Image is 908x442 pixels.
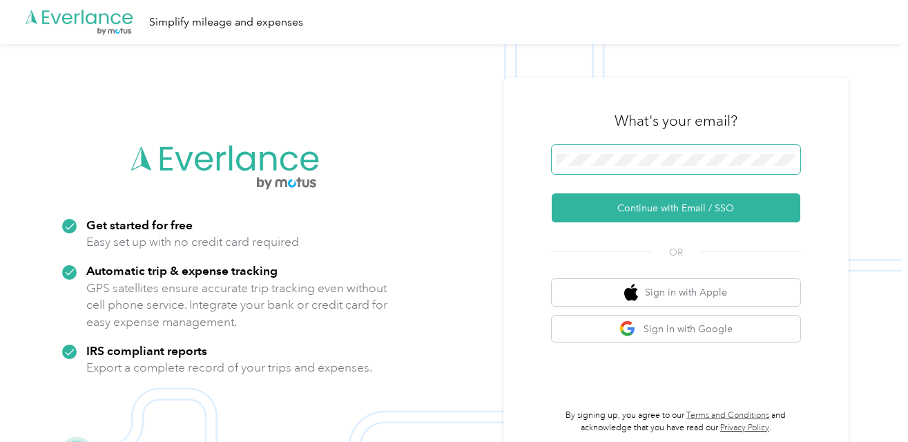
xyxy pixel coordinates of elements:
[149,14,303,31] div: Simplify mileage and expenses
[86,343,207,358] strong: IRS compliant reports
[720,423,769,433] a: Privacy Policy
[686,410,769,421] a: Terms and Conditions
[552,316,800,343] button: google logoSign in with Google
[86,280,388,331] p: GPS satellites ensure accurate trip tracking even without cell phone service. Integrate your bank...
[86,263,278,278] strong: Automatic trip & expense tracking
[652,245,700,260] span: OR
[619,320,637,338] img: google logo
[86,218,193,232] strong: Get started for free
[552,410,800,434] p: By signing up, you agree to our and acknowledge that you have read our .
[86,359,372,376] p: Export a complete record of your trips and expenses.
[86,233,299,251] p: Easy set up with no credit card required
[552,193,800,222] button: Continue with Email / SSO
[615,111,737,131] h3: What's your email?
[624,284,638,301] img: apple logo
[552,279,800,306] button: apple logoSign in with Apple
